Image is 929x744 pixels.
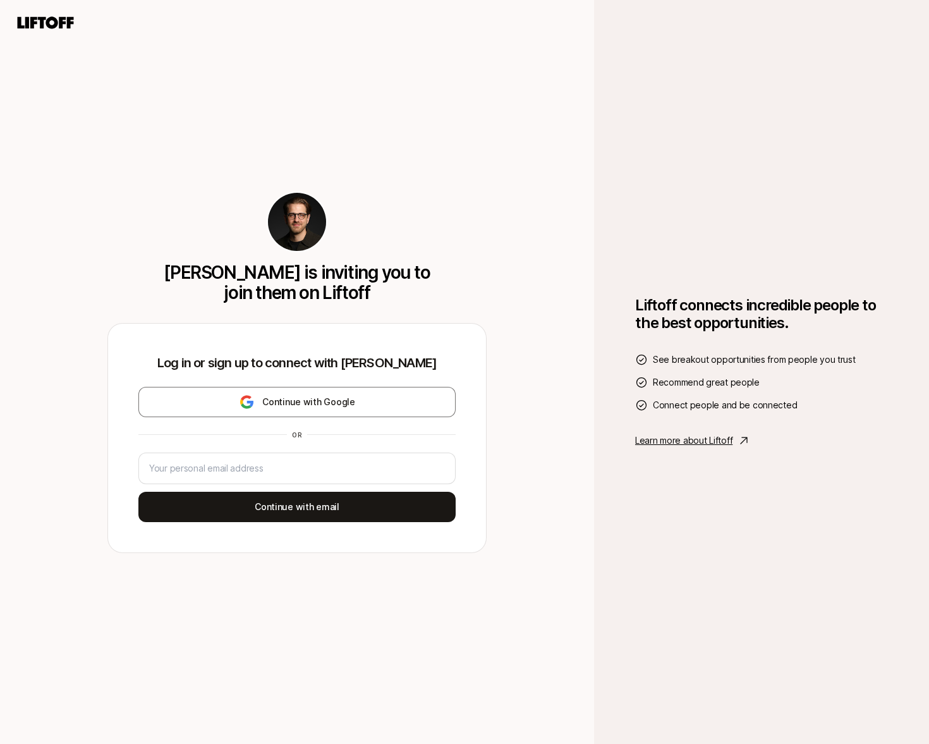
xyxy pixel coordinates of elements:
[653,398,797,413] span: Connect people and be connected
[138,387,456,417] button: Continue with Google
[635,433,888,448] a: Learn more about Liftoff
[138,354,456,372] p: Log in or sign up to connect with [PERSON_NAME]
[149,461,445,476] input: Your personal email address
[160,262,434,303] p: [PERSON_NAME] is inviting you to join them on Liftoff
[635,296,888,332] h1: Liftoff connects incredible people to the best opportunities.
[239,394,255,410] img: google-logo
[653,375,760,390] span: Recommend great people
[653,352,856,367] span: See breakout opportunities from people you trust
[138,492,456,522] button: Continue with email
[635,433,732,448] p: Learn more about Liftoff
[287,430,307,440] div: or
[268,193,326,251] img: ACg8ocLkLr99FhTl-kK-fHkDFhetpnfS0fTAm4rmr9-oxoZ0EDUNs14=s160-c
